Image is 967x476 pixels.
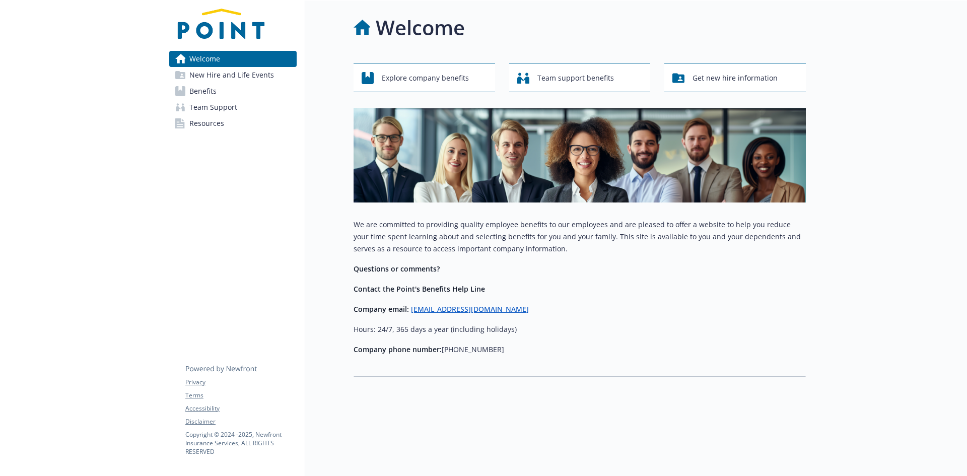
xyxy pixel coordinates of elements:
a: New Hire and Life Events [169,67,297,83]
span: Team support benefits [537,69,614,88]
button: Get new hire information [664,63,806,92]
a: [EMAIL_ADDRESS][DOMAIN_NAME] [411,304,529,314]
p: Hours: 24/7, 365 days a year (including holidays)​ [354,323,806,335]
strong: Questions or comments? [354,264,440,274]
a: Resources [169,115,297,131]
a: Terms [185,391,296,400]
p: Copyright © 2024 - 2025 , Newfront Insurance Services, ALL RIGHTS RESERVED [185,430,296,456]
a: Benefits [169,83,297,99]
a: Privacy [185,378,296,387]
strong: Company email: [354,304,409,314]
p: [PHONE_NUMBER] [354,344,806,356]
span: Team Support [189,99,237,115]
a: Disclaimer [185,417,296,426]
span: Get new hire information [693,69,778,88]
a: Team Support [169,99,297,115]
span: Welcome [189,51,220,67]
strong: Company phone number: [354,345,442,354]
button: Explore company benefits [354,63,495,92]
span: Resources [189,115,224,131]
span: New Hire and Life Events [189,67,274,83]
strong: Contact the Point's Benefits Help Line [354,284,485,294]
p: We are committed to providing quality employee benefits to our employees and are pleased to offer... [354,219,806,255]
h1: Welcome [376,13,465,43]
button: Team support benefits [509,63,651,92]
img: overview page banner [354,108,806,202]
span: Benefits [189,83,217,99]
a: Accessibility [185,404,296,413]
a: Welcome [169,51,297,67]
span: Explore company benefits [382,69,469,88]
